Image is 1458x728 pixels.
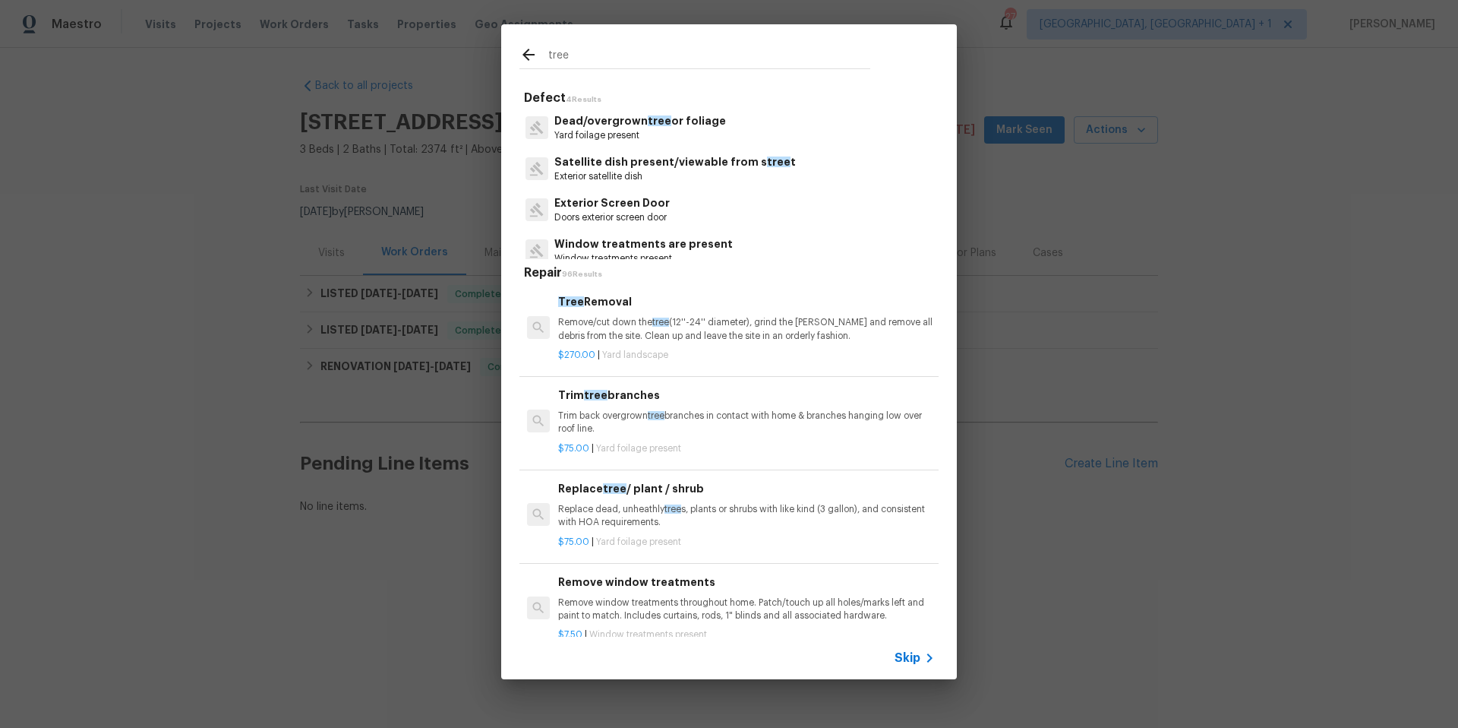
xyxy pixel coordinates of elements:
p: Dead/overgrown or foliage [554,113,726,129]
span: tree [648,116,671,126]
span: Window treatments present [589,630,707,639]
p: Window treatments are present [554,236,733,252]
p: Remove/cut down the (12''-24'' diameter), grind the [PERSON_NAME] and remove all debris from the ... [558,316,935,342]
h6: Replace / plant / shrub [558,480,935,497]
span: 96 Results [562,271,602,278]
span: tree [648,411,664,420]
h5: Defect [524,90,939,106]
p: | [558,536,935,549]
span: $75.00 [558,444,589,453]
p: | [558,628,935,641]
h6: Removal [558,293,935,310]
p: Satellite dish present/viewable from s t [554,154,796,170]
p: | [558,349,935,362]
p: Trim back overgrown branches in contact with home & branches hanging low over roof line. [558,410,935,435]
span: tree [603,483,626,494]
h6: Trim branches [558,387,935,404]
p: Window treatments present [554,252,733,265]
p: Exterior Screen Door [554,195,670,211]
span: Yard foilage present [596,444,681,453]
p: Doors exterior screen door [554,211,670,224]
span: Yard landscape [602,350,668,359]
h6: Remove window treatments [558,574,935,590]
span: Tree [558,296,584,307]
h5: Repair [524,265,939,281]
span: 4 Results [566,96,601,103]
span: $7.50 [558,630,582,639]
span: tree [767,157,791,167]
span: $75.00 [558,537,589,546]
span: tree [584,390,607,400]
span: Yard foilage present [596,537,681,546]
p: Yard foilage present [554,129,726,142]
p: Remove window treatments throughout home. Patch/touch up all holes/marks left and paint to match.... [558,597,935,622]
p: Replace dead, unheathly s, plants or shrubs with like kind (3 gallon), and consistent with HOA re... [558,503,935,529]
span: tree [652,318,669,327]
span: $270.00 [558,350,595,359]
p: | [558,442,935,455]
span: Skip [895,650,920,666]
p: Exterior satellite dish [554,170,796,183]
input: Search issues or repairs [548,46,870,68]
span: tree [664,505,681,514]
